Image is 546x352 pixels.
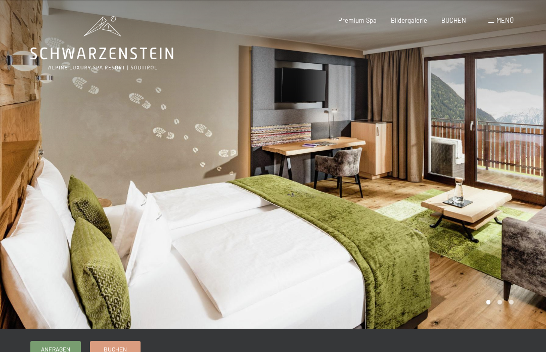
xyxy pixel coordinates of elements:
[441,16,466,24] a: BUCHEN
[496,16,514,24] span: Menü
[391,16,427,24] a: Bildergalerie
[338,16,377,24] a: Premium Spa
